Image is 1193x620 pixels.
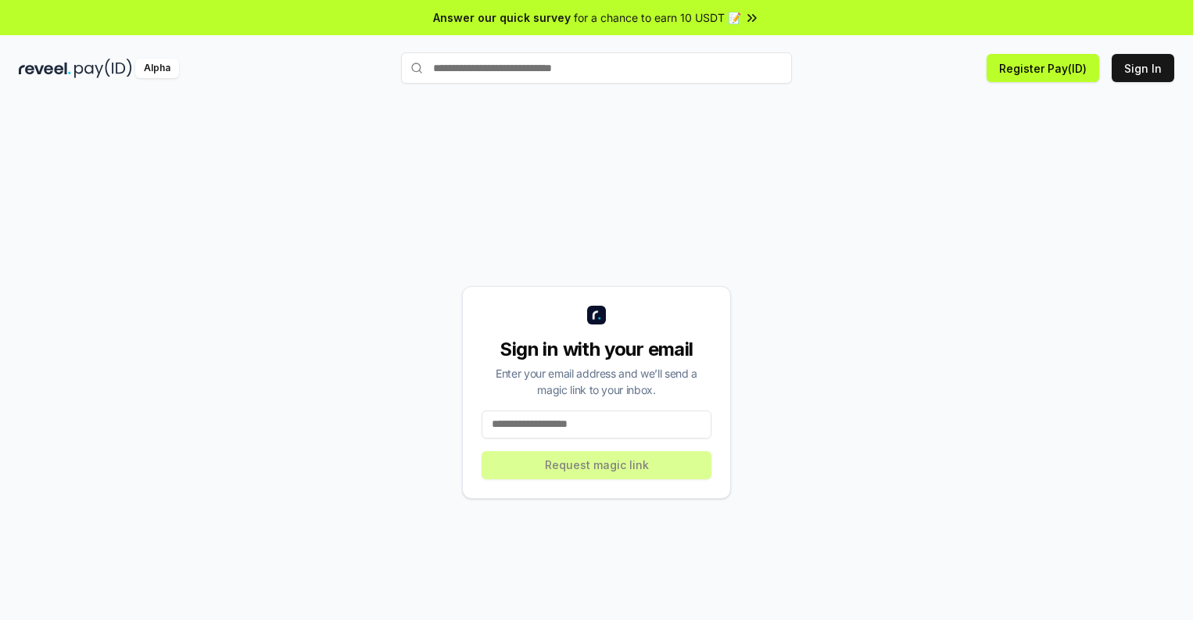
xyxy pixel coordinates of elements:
div: Sign in with your email [482,337,711,362]
img: reveel_dark [19,59,71,78]
div: Enter your email address and we’ll send a magic link to your inbox. [482,365,711,398]
div: Alpha [135,59,179,78]
img: logo_small [587,306,606,324]
span: Answer our quick survey [433,9,571,26]
img: pay_id [74,59,132,78]
button: Sign In [1112,54,1174,82]
button: Register Pay(ID) [987,54,1099,82]
span: for a chance to earn 10 USDT 📝 [574,9,741,26]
